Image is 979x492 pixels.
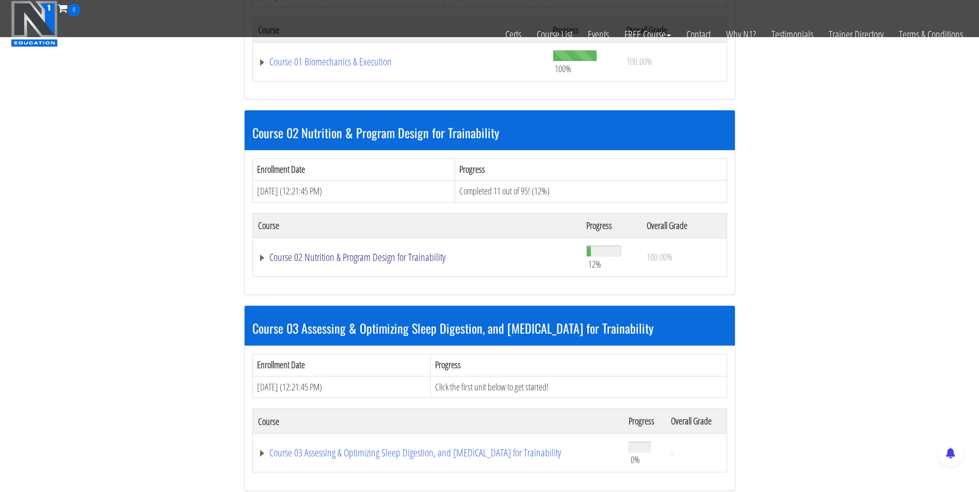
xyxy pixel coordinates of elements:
span: 0% [631,454,640,465]
h3: Course 03 Assessing & Optimizing Sleep Digestion, and [MEDICAL_DATA] for Trainability [252,321,727,335]
th: Course [252,213,581,238]
td: Completed 11 out of 95! (12%) [455,181,727,203]
span: 100% [555,63,571,74]
a: Certs [497,17,529,53]
img: n1-education [11,1,58,47]
span: 0 [68,4,81,17]
a: Course 03 Assessing & Optimizing Sleep Digestion, and [MEDICAL_DATA] for Trainability [258,448,618,458]
a: Course 01 Biomechanics & Execution [258,57,543,67]
th: Progress [431,354,727,376]
th: Overall Grade [666,409,727,434]
a: Testimonials [764,17,821,53]
a: Course List [529,17,580,53]
a: Terms & Conditions [891,17,971,53]
th: Enrollment Date [252,158,455,181]
th: Progress [455,158,727,181]
td: [DATE] (12:21:45 PM) [252,181,455,203]
th: Progress [581,213,641,238]
span: 12% [588,258,601,270]
a: Events [580,17,617,53]
th: Overall Grade [641,213,727,238]
td: - [666,434,727,472]
a: FREE Course [617,17,679,53]
a: Trainer Directory [821,17,891,53]
a: Why N1? [718,17,764,53]
td: Click the first unit below to get started! [431,376,727,398]
h3: Course 02 Nutrition & Program Design for Trainability [252,126,727,139]
th: Course [252,409,623,434]
td: 100.00% [641,238,727,276]
a: Contact [679,17,718,53]
a: 0 [58,1,81,15]
td: 100.00% [621,42,727,81]
a: Course 02 Nutrition & Program Design for Trainability [258,252,576,263]
th: Progress [623,409,666,434]
td: [DATE] (12:21:45 PM) [252,376,431,398]
th: Enrollment Date [252,354,431,376]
